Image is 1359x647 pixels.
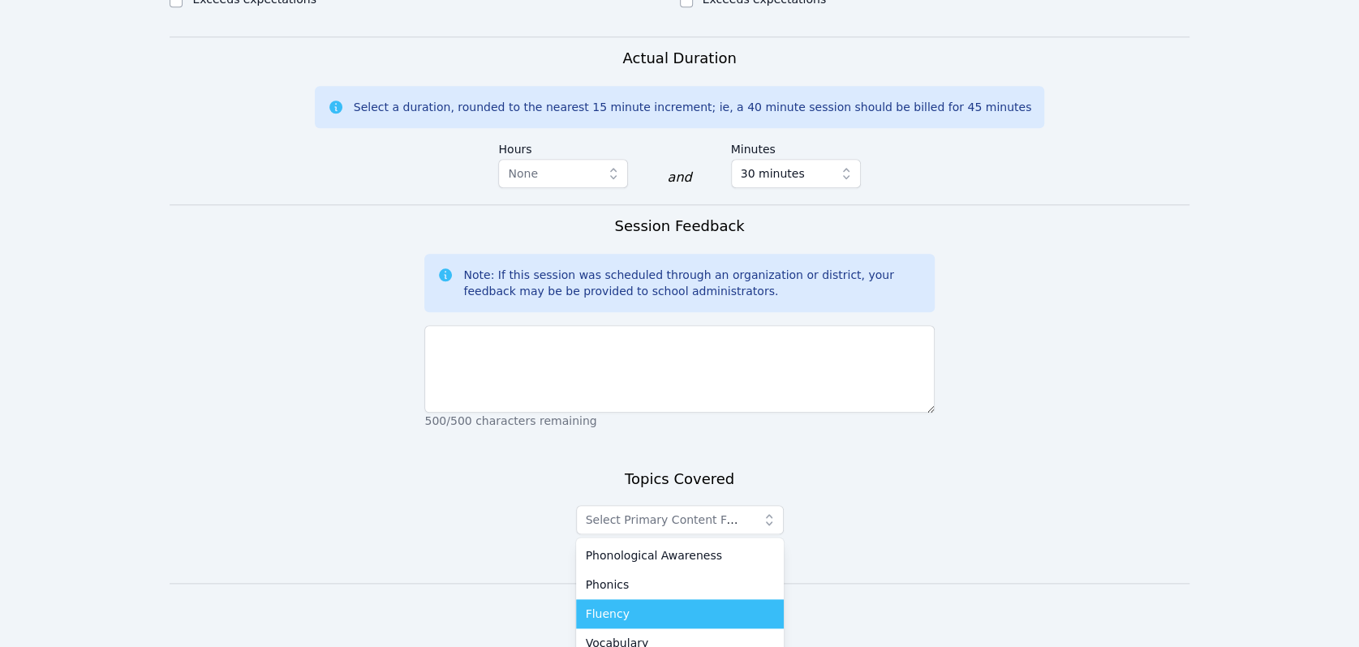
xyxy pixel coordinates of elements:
[463,267,921,299] div: Note: If this session was scheduled through an organization or district, your feedback may be be ...
[667,168,691,187] div: and
[586,576,630,593] span: Phonics
[622,47,736,70] h3: Actual Duration
[731,159,861,188] button: 30 minutes
[586,606,630,622] span: Fluency
[424,413,934,429] p: 500/500 characters remaining
[625,468,734,491] h3: Topics Covered
[586,513,753,526] span: Select Primary Content Focus
[508,167,538,180] span: None
[498,135,628,159] label: Hours
[731,135,861,159] label: Minutes
[614,215,744,238] h3: Session Feedback
[586,547,722,563] span: Phonological Awareness
[741,164,805,183] span: 30 minutes
[576,505,784,534] button: Select Primary Content Focus
[498,159,628,188] button: None
[354,99,1031,115] div: Select a duration, rounded to the nearest 15 minute increment; ie, a 40 minute session should be ...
